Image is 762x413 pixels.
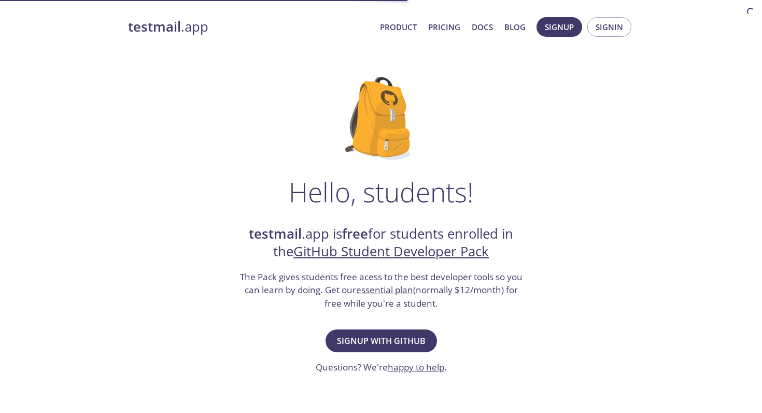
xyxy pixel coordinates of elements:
h2: .app is for students enrolled in the [238,225,524,261]
a: GitHub Student Developer Pack [293,242,489,260]
strong: free [342,225,368,243]
a: essential plan [356,284,413,296]
button: Signup [537,17,582,37]
span: Signup [545,20,574,34]
a: testmail.app [128,18,372,36]
h3: The Pack gives students free acess to the best developer tools so you can learn by doing. Get our... [238,270,524,310]
a: happy to help [388,361,444,373]
span: Signin [596,20,623,34]
h1: Hello, students! [289,176,473,208]
strong: testmail [249,225,302,243]
span: Signup with GitHub [337,334,426,348]
button: Signin [587,17,631,37]
h3: Questions? We're . [316,361,447,374]
a: Pricing [428,20,460,34]
img: github-student-backpack.png [345,77,417,160]
a: Docs [472,20,493,34]
a: Product [380,20,417,34]
button: Signup with GitHub [326,329,437,352]
strong: testmail [128,18,181,36]
a: Blog [504,20,526,34]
